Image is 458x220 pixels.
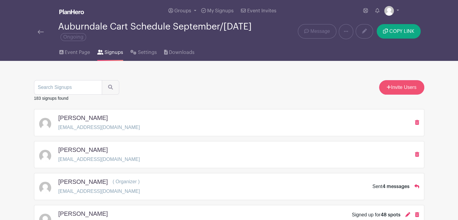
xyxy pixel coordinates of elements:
span: Ongoing [61,33,86,41]
button: COPY LINK [377,24,420,39]
span: Groups [174,8,191,13]
img: back-arrow-29a5d9b10d5bd6ae65dc969a981735edf675c4d7a1fe02e03b50dbd4ba3cdb55.svg [38,30,44,34]
span: ( Organizer ) [113,179,140,184]
a: Invite Users [379,80,424,95]
a: Downloads [164,42,195,61]
h5: [PERSON_NAME] [58,210,108,217]
small: 183 signups found [34,96,68,101]
input: Search Signups [34,80,102,95]
p: [EMAIL_ADDRESS][DOMAIN_NAME] [58,156,140,163]
span: Event Invites [247,8,276,13]
img: default-ce2991bfa6775e67f084385cd625a349d9dcbb7a52a09fb2fda1e96e2d18dcdb.png [384,6,394,16]
span: Message [310,28,330,35]
span: Event Page [65,49,90,56]
p: [EMAIL_ADDRESS][DOMAIN_NAME] [58,124,140,131]
img: default-ce2991bfa6775e67f084385cd625a349d9dcbb7a52a09fb2fda1e96e2d18dcdb.png [39,182,51,194]
img: default-ce2991bfa6775e67f084385cd625a349d9dcbb7a52a09fb2fda1e96e2d18dcdb.png [39,118,51,130]
div: Sent [372,183,410,190]
span: Downloads [169,49,195,56]
span: Settings [138,49,157,56]
img: default-ce2991bfa6775e67f084385cd625a349d9dcbb7a52a09fb2fda1e96e2d18dcdb.png [39,150,51,162]
img: logo_white-6c42ec7e38ccf1d336a20a19083b03d10ae64f83f12c07503d8b9e83406b4c7d.svg [59,9,84,14]
a: Signups [97,42,123,61]
a: Settings [130,42,157,61]
span: My Signups [207,8,234,13]
span: 4 messages [382,184,410,189]
span: COPY LINK [389,29,414,34]
div: Auburndale Cart Schedule September/[DATE] [58,22,253,42]
span: 48 spots [381,212,400,217]
div: Signed up for [352,211,400,218]
a: Message [298,24,336,39]
span: Signups [104,49,123,56]
a: Event Page [59,42,90,61]
h5: [PERSON_NAME] [58,146,108,153]
h5: [PERSON_NAME] [58,114,108,121]
p: [EMAIL_ADDRESS][DOMAIN_NAME] [58,188,140,195]
h5: [PERSON_NAME] [58,178,108,185]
